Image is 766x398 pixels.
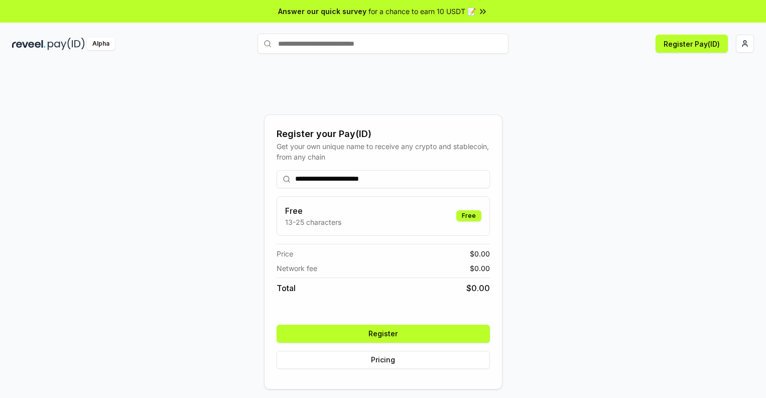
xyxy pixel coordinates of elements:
[277,127,490,141] div: Register your Pay(ID)
[277,248,293,259] span: Price
[12,38,46,50] img: reveel_dark
[277,282,296,294] span: Total
[368,6,476,17] span: for a chance to earn 10 USDT 📝
[466,282,490,294] span: $ 0.00
[87,38,115,50] div: Alpha
[277,325,490,343] button: Register
[277,263,317,274] span: Network fee
[285,217,341,227] p: 13-25 characters
[656,35,728,53] button: Register Pay(ID)
[470,248,490,259] span: $ 0.00
[277,351,490,369] button: Pricing
[277,141,490,162] div: Get your own unique name to receive any crypto and stablecoin, from any chain
[470,263,490,274] span: $ 0.00
[278,6,366,17] span: Answer our quick survey
[285,205,341,217] h3: Free
[456,210,481,221] div: Free
[48,38,85,50] img: pay_id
